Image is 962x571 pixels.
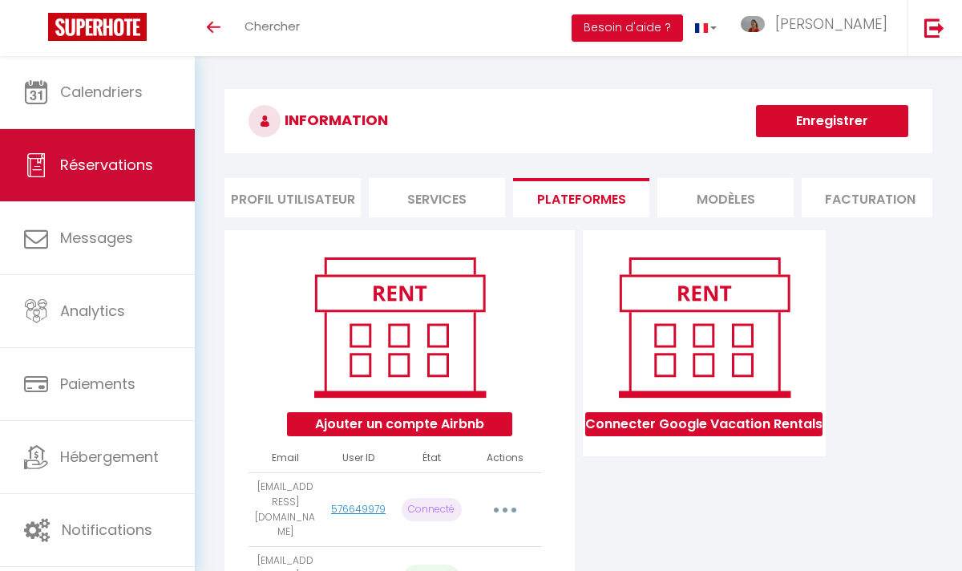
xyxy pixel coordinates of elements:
th: État [395,444,468,472]
li: Plateformes [513,178,649,217]
li: Services [369,178,505,217]
p: Connecté [402,498,462,521]
span: Messages [60,228,133,248]
span: Réservations [60,155,153,175]
li: Profil Utilisateur [224,178,361,217]
button: Ajouter un compte Airbnb [287,412,512,436]
span: [PERSON_NAME] [775,14,887,34]
li: Facturation [802,178,938,217]
img: rent.png [297,250,502,404]
span: Paiements [60,374,135,394]
span: Chercher [245,18,300,34]
li: MODÈLES [657,178,794,217]
th: Actions [468,444,541,472]
span: Notifications [62,520,152,540]
a: 576649979 [331,502,386,516]
button: Enregistrer [756,105,908,137]
img: ... [741,16,765,32]
img: Super Booking [48,13,147,41]
img: rent.png [602,250,806,404]
img: logout [924,18,944,38]
span: Analytics [60,301,125,321]
button: Besoin d'aide ? [572,14,683,42]
button: Ouvrir le widget de chat LiveChat [13,6,61,55]
th: User ID [321,444,394,472]
span: Hébergement [60,447,159,467]
td: [EMAIL_ADDRESS][DOMAIN_NAME] [249,472,321,546]
button: Connecter Google Vacation Rentals [585,412,823,436]
h3: INFORMATION [224,89,932,153]
th: Email [249,444,321,472]
span: Calendriers [60,82,143,102]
